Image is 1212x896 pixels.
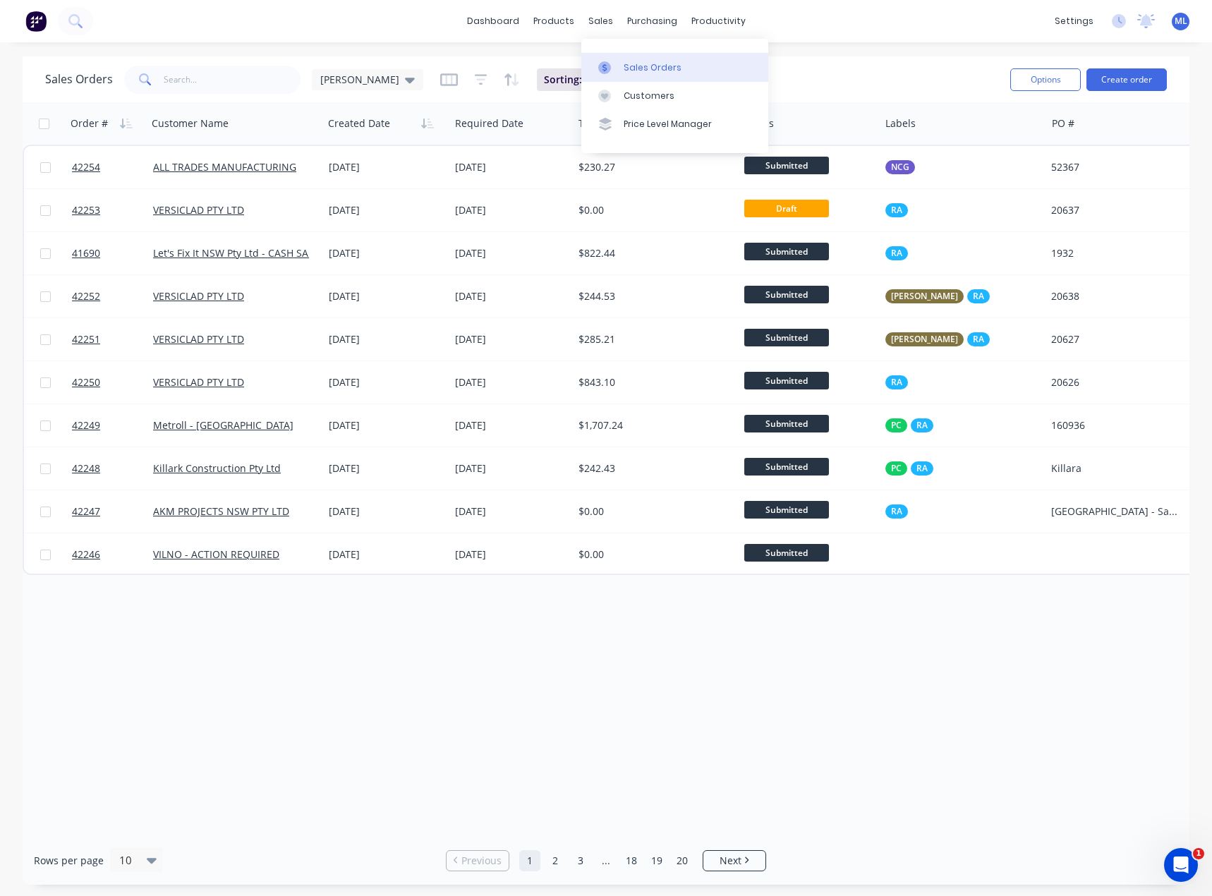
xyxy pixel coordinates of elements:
[72,289,100,303] span: 42252
[744,458,829,476] span: Submitted
[447,854,509,868] a: Previous page
[153,332,244,346] a: VERSICLAD PTY LTD
[455,203,567,217] div: [DATE]
[891,504,902,519] span: RA
[578,547,725,562] div: $0.00
[973,289,984,303] span: RA
[744,157,829,174] span: Submitted
[329,332,444,346] div: [DATE]
[72,490,153,533] a: 42247
[72,447,153,490] a: 42248
[621,850,642,871] a: Page 18
[72,375,100,389] span: 42250
[720,854,741,868] span: Next
[455,116,523,131] div: Required Date
[916,418,928,432] span: RA
[744,329,829,346] span: Submitted
[455,332,567,346] div: [DATE]
[1051,332,1186,346] div: 20627
[578,246,725,260] div: $822.44
[545,850,566,871] a: Page 2
[891,375,902,389] span: RA
[1086,68,1167,91] button: Create order
[152,116,229,131] div: Customer Name
[329,289,444,303] div: [DATE]
[885,160,915,174] button: NCG
[455,246,567,260] div: [DATE]
[72,418,100,432] span: 42249
[891,246,902,260] span: RA
[578,160,725,174] div: $230.27
[570,850,591,871] a: Page 3
[885,504,908,519] button: RA
[72,332,100,346] span: 42251
[973,332,984,346] span: RA
[25,11,47,32] img: Factory
[45,73,113,86] h1: Sales Orders
[1051,418,1186,432] div: 160936
[455,375,567,389] div: [DATE]
[1010,68,1081,91] button: Options
[916,461,928,476] span: RA
[1051,504,1186,519] div: [GEOGRAPHIC_DATA] - Samples
[885,461,933,476] button: PCRA
[544,73,688,87] span: Sorting: Created Date, Order #
[578,504,725,519] div: $0.00
[537,68,713,91] button: Sorting:Created Date, Order #
[578,461,725,476] div: $242.43
[72,533,153,576] a: 42246
[703,854,765,868] a: Next page
[891,332,958,346] span: [PERSON_NAME]
[581,110,768,138] a: Price Level Manager
[153,504,289,518] a: AKM PROJECTS NSW PTY LTD
[885,203,908,217] button: RA
[891,418,902,432] span: PC
[460,11,526,32] a: dashboard
[885,332,990,346] button: [PERSON_NAME]RA
[329,246,444,260] div: [DATE]
[72,361,153,404] a: 42250
[153,246,319,260] a: Let's Fix It NSW Pty Ltd - CASH SALE
[153,289,244,303] a: VERSICLAD PTY LTD
[891,461,902,476] span: PC
[329,418,444,432] div: [DATE]
[885,289,990,303] button: [PERSON_NAME]RA
[620,11,684,32] div: purchasing
[744,544,829,562] span: Submitted
[153,375,244,389] a: VERSICLAD PTY LTD
[72,547,100,562] span: 42246
[1052,116,1074,131] div: PO #
[1051,203,1186,217] div: 20637
[744,415,829,432] span: Submitted
[672,850,693,871] a: Page 20
[1164,848,1198,882] iframe: Intercom live chat
[744,200,829,217] span: Draft
[578,289,725,303] div: $244.53
[455,547,567,562] div: [DATE]
[72,189,153,231] a: 42253
[1051,246,1186,260] div: 1932
[153,160,296,174] a: ALL TRADES MANUFACTURING
[1051,461,1186,476] div: Killara
[891,203,902,217] span: RA
[646,850,667,871] a: Page 19
[72,146,153,188] a: 42254
[455,504,567,519] div: [DATE]
[624,90,674,102] div: Customers
[1051,160,1186,174] div: 52367
[461,854,502,868] span: Previous
[72,318,153,361] a: 42251
[1051,375,1186,389] div: 20626
[72,160,100,174] span: 42254
[328,116,390,131] div: Created Date
[684,11,753,32] div: productivity
[440,850,772,871] ul: Pagination
[1193,848,1204,859] span: 1
[329,375,444,389] div: [DATE]
[581,53,768,81] a: Sales Orders
[891,160,909,174] span: NCG
[329,461,444,476] div: [DATE]
[153,547,279,561] a: VILNO - ACTION REQUIRED
[581,11,620,32] div: sales
[578,116,657,131] div: Total ($) excl. tax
